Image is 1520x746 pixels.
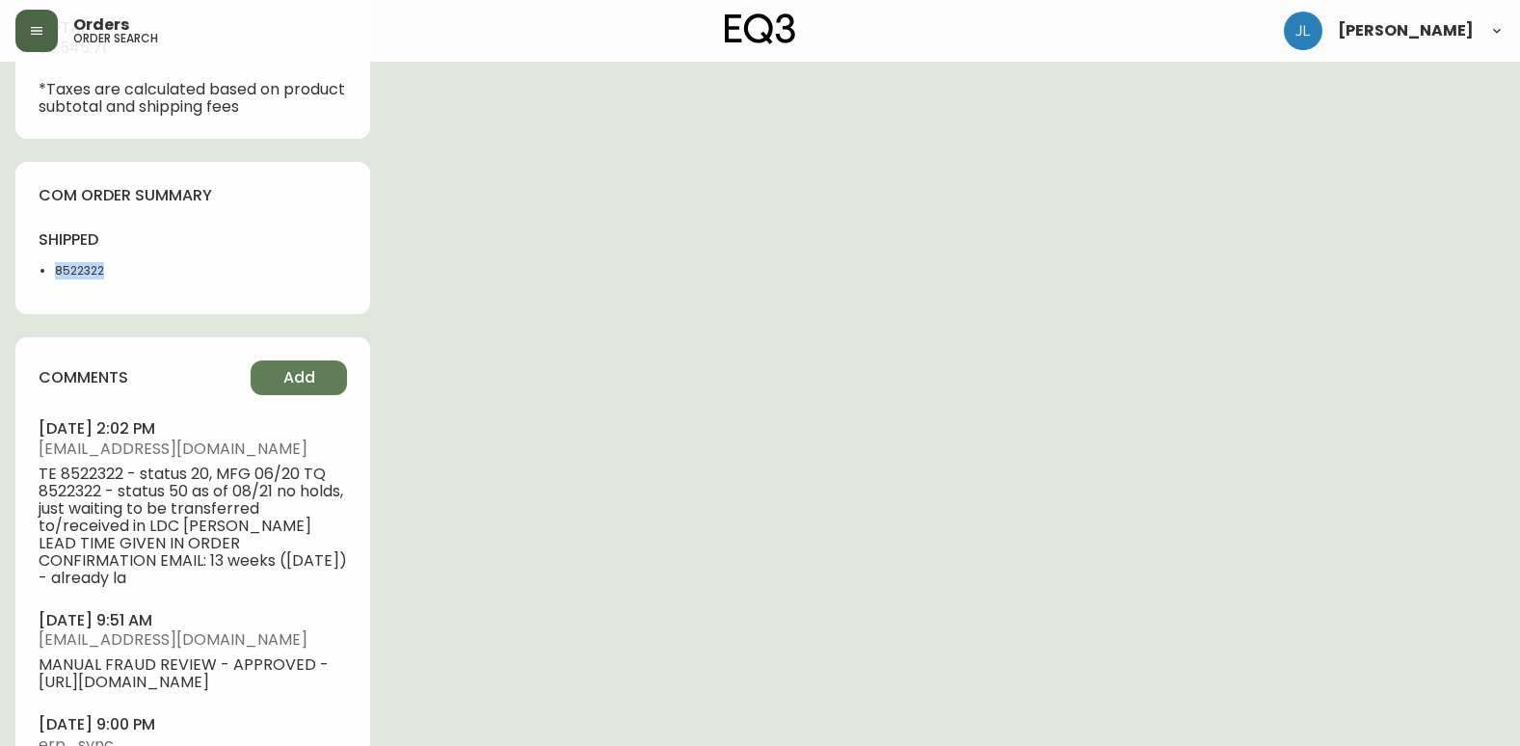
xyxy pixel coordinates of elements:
h4: [DATE] 2:02 pm [39,418,347,440]
span: [PERSON_NAME] [1338,23,1474,39]
h4: [DATE] 9:00 pm [39,714,347,735]
button: Add [251,360,347,395]
h4: com order summary [39,185,347,206]
p: *Taxes are calculated based on product subtotal and shipping fees [39,81,347,116]
img: 1c9c23e2a847dab86f8017579b61559c [1284,12,1322,50]
span: MANUAL FRAUD REVIEW - APPROVED - [URL][DOMAIN_NAME] [39,656,347,691]
li: 8522322 [55,262,181,280]
span: [EMAIL_ADDRESS][DOMAIN_NAME] [39,631,347,649]
span: Orders [73,17,129,33]
h4: [DATE] 9:51 am [39,610,347,631]
h4: comments [39,367,128,388]
span: [EMAIL_ADDRESS][DOMAIN_NAME] [39,440,347,458]
span: TE 8522322 - status 20, MFG 06/20 TQ 8522322 - status 50 as of 08/21 no holds, just waiting to be... [39,466,347,587]
img: logo [725,13,796,44]
h4: shipped [39,229,181,251]
h5: order search [73,33,158,44]
span: Add [283,367,315,388]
